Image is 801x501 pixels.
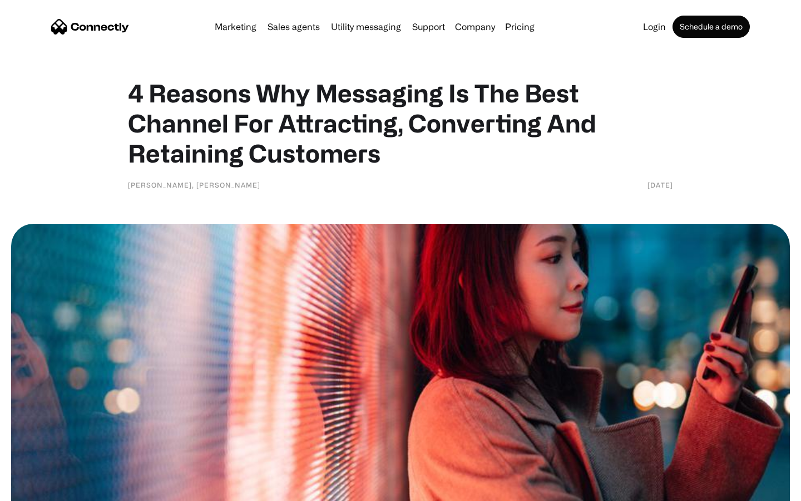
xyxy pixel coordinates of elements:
a: Marketing [210,22,261,31]
h1: 4 Reasons Why Messaging Is The Best Channel For Attracting, Converting And Retaining Customers [128,78,673,168]
a: Sales agents [263,22,324,31]
div: Company [455,19,495,35]
div: [DATE] [647,179,673,190]
a: Support [408,22,449,31]
a: Schedule a demo [673,16,750,38]
a: Pricing [501,22,539,31]
a: Login [639,22,670,31]
aside: Language selected: English [11,482,67,497]
ul: Language list [22,482,67,497]
div: [PERSON_NAME], [PERSON_NAME] [128,179,260,190]
a: Utility messaging [327,22,406,31]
